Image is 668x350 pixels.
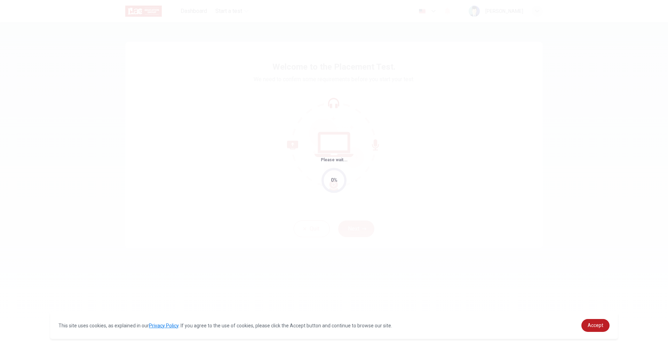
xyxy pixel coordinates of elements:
[50,312,618,339] div: cookieconsent
[581,319,610,332] a: dismiss cookie message
[588,322,603,328] span: Accept
[321,157,348,162] span: Please wait...
[149,323,178,328] a: Privacy Policy
[58,323,392,328] span: This site uses cookies, as explained in our . If you agree to the use of cookies, please click th...
[331,176,337,184] div: 0%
